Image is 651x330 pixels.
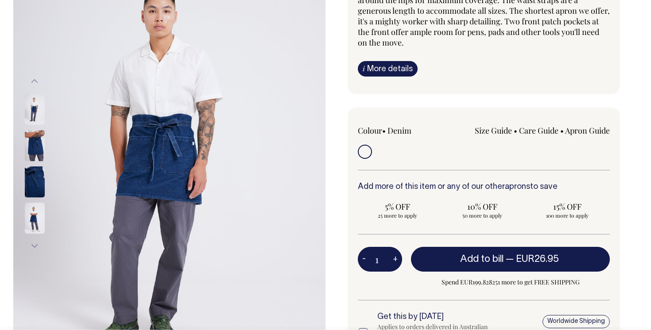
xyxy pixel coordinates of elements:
img: denim [25,203,45,234]
span: 50 more to apply [447,212,518,219]
span: Add to bill [460,255,504,264]
img: denim [25,166,45,197]
a: Care Guide [519,125,558,136]
button: Add to bill —EUR26.95 [411,247,610,272]
h6: Get this by [DATE] [377,313,495,322]
h6: Add more of this item or any of our other to save [358,183,610,192]
input: 10% OFF 50 more to apply [443,199,523,222]
span: 10% OFF [447,201,518,212]
span: 5% OFF [362,201,433,212]
span: Spend EUR199.828251 more to get FREE SHIPPING [411,277,610,288]
span: EUR26.95 [516,255,559,264]
span: 100 more to apply [532,212,603,219]
span: • [514,125,517,136]
img: denim [25,94,45,125]
a: Apron Guide [565,125,610,136]
button: - [358,250,370,268]
input: 15% OFF 100 more to apply [527,199,607,222]
img: denim [25,130,45,161]
a: iMore details [358,61,418,77]
label: Denim [387,125,411,136]
span: • [560,125,564,136]
input: 5% OFF 25 more to apply [358,199,438,222]
span: i [363,64,365,73]
button: Previous [28,71,41,91]
span: • [382,125,386,136]
span: 15% OFF [532,201,603,212]
a: aprons [505,183,530,191]
a: Size Guide [475,125,512,136]
button: + [388,250,402,268]
span: — [506,255,561,264]
span: 25 more to apply [362,212,433,219]
div: Colour [358,125,459,136]
button: Next [28,236,41,256]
